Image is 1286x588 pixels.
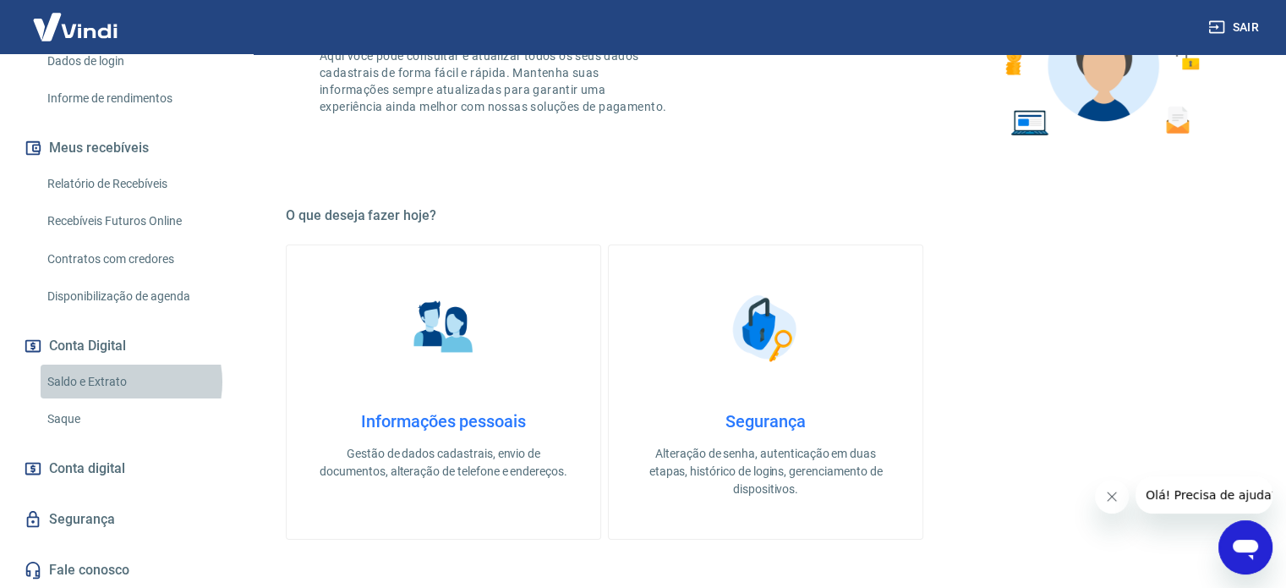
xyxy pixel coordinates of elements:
[636,445,895,498] p: Alteração de senha, autenticação em duas etapas, histórico de logins, gerenciamento de dispositivos.
[1095,480,1129,514] iframe: Fechar mensagem
[286,245,601,540] a: Informações pessoaisInformações pessoaisGestão de dados cadastrais, envio de documentos, alteraçã...
[320,47,670,115] p: Aqui você pode consultar e atualizar todos os seus dados cadastrais de forma fácil e rápida. Mant...
[286,207,1245,224] h5: O que deseja fazer hoje?
[41,365,233,399] a: Saldo e Extrato
[20,1,130,52] img: Vindi
[608,245,923,540] a: SegurançaSegurançaAlteração de senha, autenticação em duas etapas, histórico de logins, gerenciam...
[10,12,142,25] span: Olá! Precisa de ajuda?
[20,327,233,365] button: Conta Digital
[20,450,233,487] a: Conta digital
[41,167,233,201] a: Relatório de Recebíveis
[41,204,233,239] a: Recebíveis Futuros Online
[314,445,573,481] p: Gestão de dados cadastrais, envio de documentos, alteração de telefone e endereços.
[1205,12,1266,43] button: Sair
[41,44,233,79] a: Dados de login
[724,286,808,371] img: Segurança
[20,129,233,167] button: Meus recebíveis
[314,411,573,431] h4: Informações pessoais
[41,279,233,314] a: Disponibilização de agenda
[1218,520,1272,574] iframe: Botão para abrir a janela de mensagens
[49,457,125,481] span: Conta digital
[402,286,486,371] img: Informações pessoais
[41,81,233,116] a: Informe de rendimentos
[1136,476,1272,514] iframe: Mensagem da empresa
[41,402,233,437] a: Saque
[636,411,895,431] h4: Segurança
[20,501,233,538] a: Segurança
[41,242,233,277] a: Contratos com credores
